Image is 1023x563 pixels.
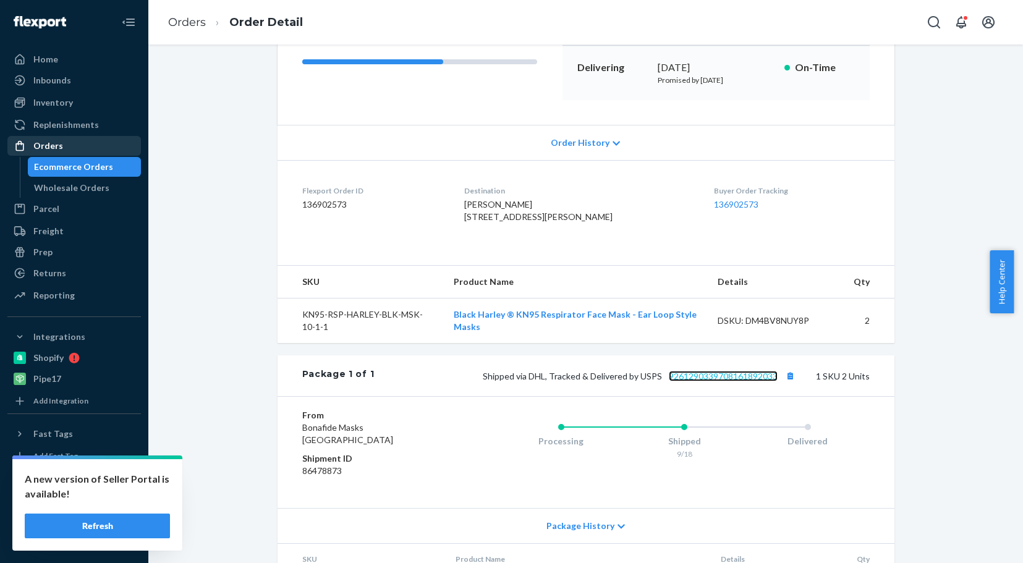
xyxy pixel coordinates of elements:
div: Freight [33,225,64,237]
div: Integrations [33,331,85,343]
td: 2 [843,298,894,344]
p: A new version of Seller Portal is available! [25,472,170,501]
div: Replenishments [33,119,99,131]
button: Give Feedback [7,531,141,551]
div: Ecommerce Orders [34,161,113,173]
a: Freight [7,221,141,241]
dd: 86478873 [302,465,450,477]
button: Copy tracking number [783,368,799,384]
div: DSKU: DM4BV8NUY8P [718,315,834,327]
button: Refresh [25,514,170,538]
a: Orders [168,15,206,29]
div: Shipped [622,435,746,447]
a: Pipe17 [7,369,141,389]
div: Returns [33,267,66,279]
p: Delivering [577,61,648,75]
dt: From [302,409,450,421]
a: Prep [7,242,141,262]
div: Add Integration [33,396,88,406]
a: Order Detail [229,15,303,29]
a: Ecommerce Orders [28,157,142,177]
th: Details [708,266,844,298]
a: Talk to Support [7,489,141,509]
a: 9261290339708161892033 [669,371,778,381]
a: Reporting [7,286,141,305]
td: KN95-RSP-HARLEY-BLK-MSK-10-1-1 [278,298,444,344]
dt: Flexport Order ID [302,185,445,196]
button: Help Center [990,250,1014,313]
a: Settings [7,468,141,488]
button: Open account menu [976,10,1001,35]
div: Prep [33,246,53,258]
dt: Buyer Order Tracking [714,185,870,196]
span: Order History [551,137,609,149]
div: Pipe17 [33,373,61,385]
span: Bonafide Masks [GEOGRAPHIC_DATA] [302,422,393,445]
a: Black Harley ® KN95 Respirator Face Mask - Ear Loop Style Masks [454,309,697,332]
span: Package History [546,520,614,532]
th: Qty [843,266,894,298]
div: [DATE] [658,61,775,75]
a: Wholesale Orders [28,178,142,198]
button: Close Navigation [116,10,141,35]
a: Home [7,49,141,69]
a: Shopify [7,348,141,368]
dt: Destination [464,185,694,196]
div: Inbounds [33,74,71,87]
button: Open notifications [949,10,974,35]
div: 1 SKU 2 Units [374,368,869,384]
p: On-Time [795,61,855,75]
div: Package 1 of 1 [302,368,375,384]
div: 9/18 [622,449,746,459]
div: Delivered [746,435,870,447]
a: Add Integration [7,394,141,408]
a: Replenishments [7,115,141,135]
a: Add Fast Tag [7,449,141,464]
p: Promised by [DATE] [658,75,775,85]
th: Product Name [444,266,708,298]
a: Parcel [7,199,141,219]
ol: breadcrumbs [158,4,313,41]
span: Shipped via DHL, Tracked & Delivered by USPS [483,371,799,381]
div: Shopify [33,352,64,364]
div: Processing [499,435,623,447]
div: Home [33,53,58,66]
a: Inventory [7,93,141,112]
div: Wholesale Orders [34,182,109,194]
div: Inventory [33,96,73,109]
div: Orders [33,140,63,152]
a: Help Center [7,510,141,530]
th: SKU [278,266,444,298]
img: Flexport logo [14,16,66,28]
button: Integrations [7,327,141,347]
a: Orders [7,136,141,156]
button: Open Search Box [922,10,946,35]
div: Fast Tags [33,428,73,440]
button: Fast Tags [7,424,141,444]
span: [PERSON_NAME] [STREET_ADDRESS][PERSON_NAME] [464,199,613,222]
dt: Shipment ID [302,452,450,465]
a: 136902573 [714,199,758,210]
a: Returns [7,263,141,283]
div: Reporting [33,289,75,302]
div: Parcel [33,203,59,215]
a: Inbounds [7,70,141,90]
dd: 136902573 [302,198,445,211]
div: Add Fast Tag [33,451,78,461]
